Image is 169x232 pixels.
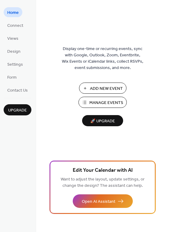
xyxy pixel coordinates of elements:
[7,87,28,94] span: Contact Us
[7,61,23,68] span: Settings
[7,10,19,16] span: Home
[73,166,133,175] span: Edit Your Calendar with AI
[90,86,123,92] span: Add New Event
[61,175,145,190] span: Want to adjust the layout, update settings, or change the design? The assistant can help.
[8,107,27,114] span: Upgrade
[4,104,31,115] button: Upgrade
[82,115,123,126] button: 🚀 Upgrade
[62,46,143,71] span: Display one-time or recurring events, sync with Google, Outlook, Zoom, Eventbrite, Wix Events or ...
[86,117,120,125] span: 🚀 Upgrade
[89,100,123,106] span: Manage Events
[4,59,27,69] a: Settings
[4,72,20,82] a: Form
[4,33,22,43] a: Views
[73,194,133,208] button: Open AI Assistant
[79,83,126,94] button: Add New Event
[82,199,115,205] span: Open AI Assistant
[78,97,127,108] button: Manage Events
[4,20,27,30] a: Connect
[4,46,24,56] a: Design
[4,7,22,17] a: Home
[7,36,18,42] span: Views
[4,85,31,95] a: Contact Us
[7,49,21,55] span: Design
[7,23,23,29] span: Connect
[7,74,17,81] span: Form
